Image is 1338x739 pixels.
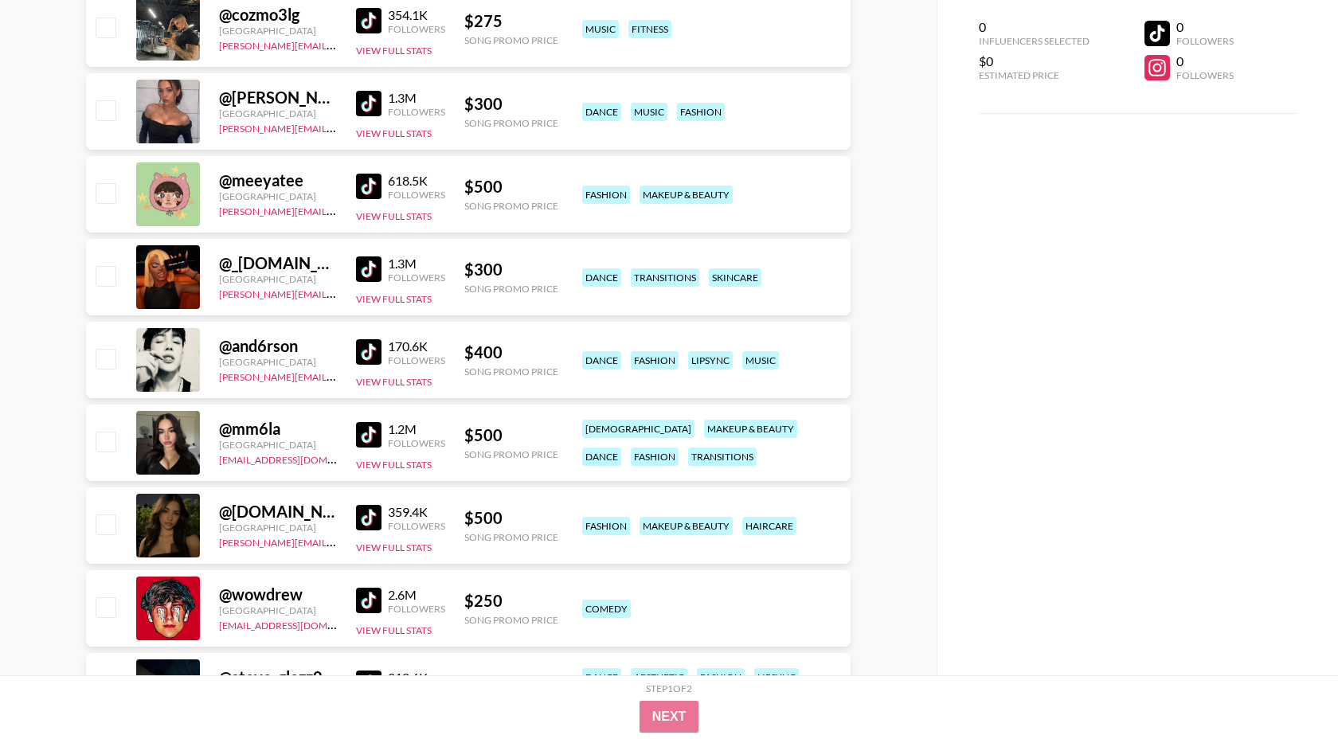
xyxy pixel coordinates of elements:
[219,190,337,202] div: [GEOGRAPHIC_DATA]
[631,351,679,369] div: fashion
[582,186,630,204] div: fashion
[631,103,667,121] div: music
[582,517,630,535] div: fashion
[356,127,432,139] button: View Full Stats
[631,268,699,287] div: transitions
[979,69,1090,81] div: Estimated Price
[219,273,337,285] div: [GEOGRAPHIC_DATA]
[464,531,558,543] div: Song Promo Price
[704,420,797,438] div: makeup & beauty
[464,177,558,197] div: $ 500
[219,585,337,604] div: @ wowdrew
[219,616,379,631] a: [EMAIL_ADDRESS][DOMAIN_NAME]
[356,174,381,199] img: TikTok
[631,448,679,466] div: fashion
[464,448,558,460] div: Song Promo Price
[979,35,1090,47] div: Influencers Selected
[219,253,337,273] div: @ _[DOMAIN_NAME]
[388,173,445,189] div: 618.5K
[219,604,337,616] div: [GEOGRAPHIC_DATA]
[388,587,445,603] div: 2.6M
[582,268,621,287] div: dance
[1176,35,1234,47] div: Followers
[219,37,455,52] a: [PERSON_NAME][EMAIL_ADDRESS][DOMAIN_NAME]
[709,268,761,287] div: skincare
[388,603,445,615] div: Followers
[219,170,337,190] div: @ meeyatee
[356,91,381,116] img: TikTok
[688,351,733,369] div: lipsync
[356,45,432,57] button: View Full Stats
[356,671,381,696] img: TikTok
[219,5,337,25] div: @ cozmo3lg
[742,351,779,369] div: music
[742,517,796,535] div: haircare
[356,376,432,388] button: View Full Stats
[464,283,558,295] div: Song Promo Price
[219,451,379,466] a: [EMAIL_ADDRESS][DOMAIN_NAME]
[388,106,445,118] div: Followers
[219,368,606,383] a: [PERSON_NAME][EMAIL_ADDRESS][PERSON_NAME][PERSON_NAME][DOMAIN_NAME]
[356,339,381,365] img: TikTok
[219,285,455,300] a: [PERSON_NAME][EMAIL_ADDRESS][DOMAIN_NAME]
[219,667,337,687] div: @ steve_glezz0
[1258,659,1319,720] iframe: Drift Widget Chat Controller
[464,34,558,46] div: Song Promo Price
[388,272,445,283] div: Followers
[388,670,445,686] div: 218.6K
[640,701,699,733] button: Next
[388,504,445,520] div: 359.4K
[628,20,671,38] div: fitness
[464,366,558,377] div: Song Promo Price
[219,88,337,108] div: @ [PERSON_NAME].lindstrm
[388,338,445,354] div: 170.6K
[646,682,692,694] div: Step 1 of 2
[582,448,621,466] div: dance
[979,53,1090,69] div: $0
[697,668,745,686] div: fashion
[464,200,558,212] div: Song Promo Price
[388,7,445,23] div: 354.1K
[219,356,337,368] div: [GEOGRAPHIC_DATA]
[688,448,757,466] div: transitions
[464,260,558,280] div: $ 300
[219,419,337,439] div: @ mm6la
[582,103,621,121] div: dance
[582,420,694,438] div: [DEMOGRAPHIC_DATA]
[582,668,621,686] div: dance
[464,614,558,626] div: Song Promo Price
[1176,69,1234,81] div: Followers
[219,119,455,135] a: [PERSON_NAME][EMAIL_ADDRESS][DOMAIN_NAME]
[356,588,381,613] img: TikTok
[464,11,558,31] div: $ 275
[356,8,381,33] img: TikTok
[640,517,733,535] div: makeup & beauty
[464,508,558,528] div: $ 500
[356,256,381,282] img: TikTok
[388,520,445,532] div: Followers
[219,25,337,37] div: [GEOGRAPHIC_DATA]
[640,186,733,204] div: makeup & beauty
[219,108,337,119] div: [GEOGRAPHIC_DATA]
[219,336,337,356] div: @ and6rson
[464,342,558,362] div: $ 400
[388,421,445,437] div: 1.2M
[356,624,432,636] button: View Full Stats
[677,103,725,121] div: fashion
[219,534,606,549] a: [PERSON_NAME][EMAIL_ADDRESS][PERSON_NAME][PERSON_NAME][DOMAIN_NAME]
[356,542,432,553] button: View Full Stats
[464,674,558,694] div: $ 350
[754,668,799,686] div: lipsync
[219,522,337,534] div: [GEOGRAPHIC_DATA]
[464,117,558,129] div: Song Promo Price
[356,422,381,448] img: TikTok
[388,437,445,449] div: Followers
[582,600,631,618] div: comedy
[388,354,445,366] div: Followers
[388,23,445,35] div: Followers
[219,502,337,522] div: @ [DOMAIN_NAME]
[631,668,687,686] div: aesthetic
[582,20,619,38] div: music
[356,459,432,471] button: View Full Stats
[1176,19,1234,35] div: 0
